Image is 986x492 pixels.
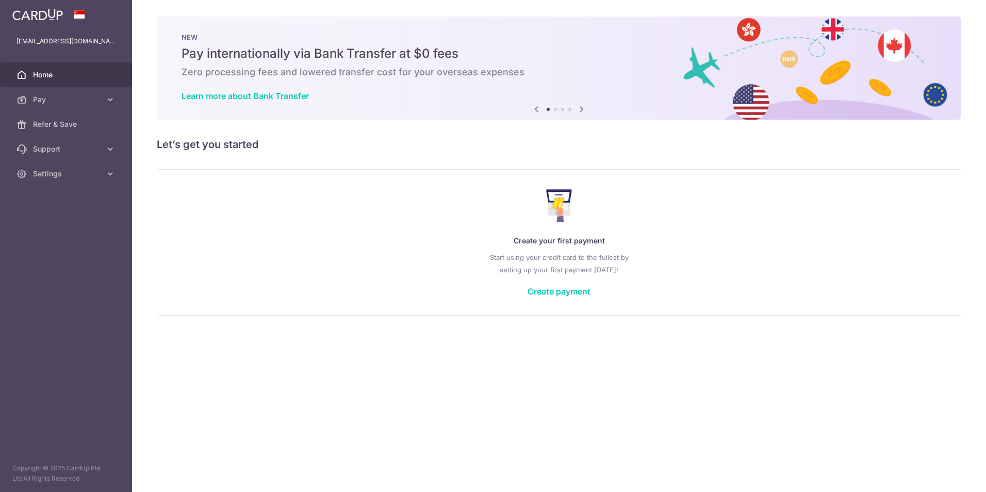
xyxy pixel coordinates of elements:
[12,8,63,21] img: CardUp
[157,136,961,153] h5: Let’s get you started
[182,45,936,62] h5: Pay internationally via Bank Transfer at $0 fees
[182,91,309,101] a: Learn more about Bank Transfer
[17,36,116,46] p: [EMAIL_ADDRESS][DOMAIN_NAME]
[178,235,940,247] p: Create your first payment
[546,189,572,222] img: Make Payment
[178,251,940,276] p: Start using your credit card to the fullest by setting up your first payment [DATE]!
[33,119,101,129] span: Refer & Save
[33,94,101,105] span: Pay
[33,169,101,179] span: Settings
[182,33,936,41] p: NEW
[157,17,961,120] img: Bank transfer banner
[182,66,936,78] h6: Zero processing fees and lowered transfer cost for your overseas expenses
[33,144,101,154] span: Support
[33,70,101,80] span: Home
[528,286,590,297] a: Create payment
